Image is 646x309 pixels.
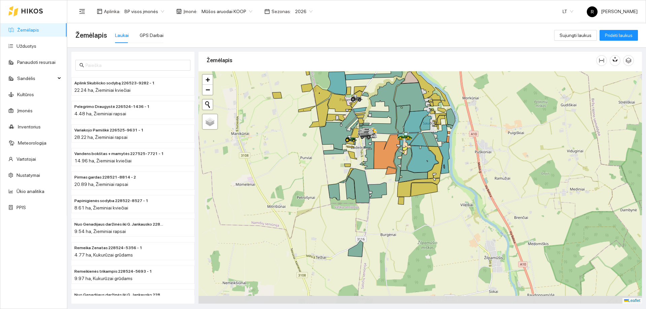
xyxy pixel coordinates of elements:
[74,134,128,140] span: 28.22 ha, Žieminiai rapsai
[75,5,89,18] button: menu-fold
[74,87,131,93] span: 22.24 ha, Žieminiai kviečiai
[206,75,210,84] span: +
[74,182,128,187] span: 20.89 ha, Žieminiai rapsai
[97,9,102,14] span: layout
[272,8,291,15] span: Sezonas :
[104,8,120,15] span: Aplinka :
[264,9,270,14] span: calendar
[75,30,107,41] span: Žemėlapis
[74,252,133,258] span: 4.77 ha, Kukurūzai grūdams
[74,205,128,210] span: 8.61 ha, Žieminiai kviečiai
[17,27,39,33] a: Žemėlapis
[605,32,633,39] span: Pridėti laukus
[74,245,142,251] span: Remeika Zenatas 228524-5356 - 1
[203,85,213,95] a: Zoom out
[17,72,56,85] span: Sandėlis
[74,80,155,86] span: Aplink Skublicko sodybą 226523-9282 - 1
[79,63,84,68] span: search
[207,51,596,70] div: Žemėlapis
[554,33,597,38] a: Sujungti laukus
[74,229,126,234] span: 9.54 ha, Žieminiai rapsai
[16,156,36,162] a: Vartotojai
[74,276,133,281] span: 9.97 ha, Kukurūzai grūdams
[18,140,46,146] a: Meteorologija
[16,43,36,49] a: Užduotys
[85,62,186,69] input: Paieška
[17,92,34,97] a: Kultūros
[74,292,165,298] span: Nuo Genadijaus daržinės iki G. Jankausko 228522-8527 - 4
[74,268,152,275] span: Remeikienės trikampis 228524-5693 - 1
[176,9,182,14] span: shop
[74,151,164,157] span: Vandens bokštas + mamytės 227525-7721 - 1
[17,60,56,65] a: Panaudoti resursai
[16,172,40,178] a: Nustatymai
[596,55,607,66] button: column-width
[591,6,594,17] span: R
[206,85,210,94] span: −
[554,30,597,41] button: Sujungti laukus
[74,127,144,133] span: Variakojo Pamiškė 226525-9631 - 1
[600,30,638,41] button: Pridėti laukus
[16,189,44,194] a: Ūkio analitika
[17,108,33,113] a: Įmonės
[16,205,26,210] a: PPIS
[74,198,148,204] span: Papinigienės sodyba 228522-8527 - 1
[115,32,129,39] div: Laukai
[202,6,252,16] span: Mūšos aruodai KOOP
[203,100,213,110] button: Initiate a new search
[124,6,164,16] span: BP visos įmonės
[140,32,164,39] div: GPS Darbai
[183,8,198,15] span: Įmonė :
[74,111,126,116] span: 4.48 ha, Žieminiai rapsai
[295,6,313,16] span: 2026
[560,32,591,39] span: Sujungti laukus
[624,298,640,303] a: Leaflet
[563,6,573,16] span: LT
[597,58,607,63] span: column-width
[587,9,638,14] span: [PERSON_NAME]
[18,124,41,129] a: Inventorius
[79,8,85,14] span: menu-fold
[203,114,217,129] a: Layers
[74,221,165,228] span: Nuo Genadijaus daržinės iki G. Jankausko 228522-8527 - 2
[600,33,638,38] a: Pridėti laukus
[74,104,150,110] span: Pelegrimo Draugystė 226524-1436 - 1
[74,158,132,163] span: 14.96 ha, Žieminiai kviečiai
[203,75,213,85] a: Zoom in
[74,174,136,181] span: Pirmas gardas 228521-8814 - 2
